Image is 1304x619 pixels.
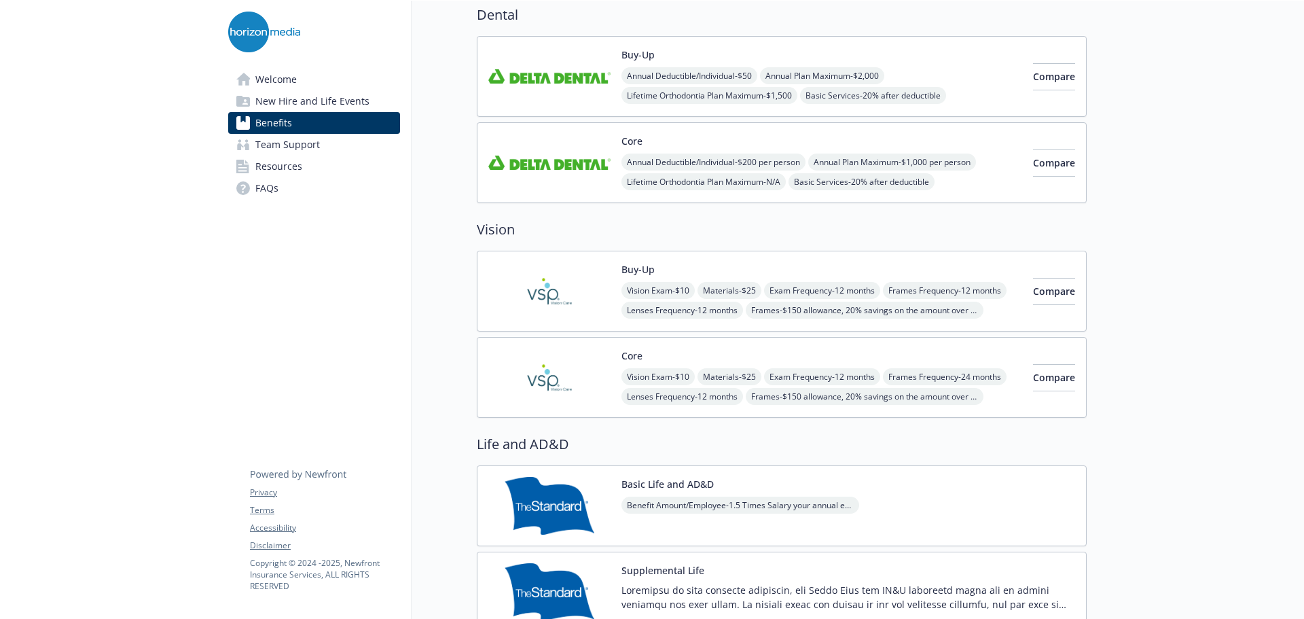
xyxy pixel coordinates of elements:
[746,388,983,405] span: Frames - $150 allowance, 20% savings on the amount over your allowance
[255,112,292,134] span: Benefits
[621,477,714,491] button: Basic Life and AD&D
[808,154,976,171] span: Annual Plan Maximum - $1,000 per person
[883,282,1007,299] span: Frames Frequency - 12 months
[228,156,400,177] a: Resources
[1033,70,1075,83] span: Compare
[477,219,1087,240] h2: Vision
[228,112,400,134] a: Benefits
[621,48,655,62] button: Buy-Up
[789,173,935,190] span: Basic Services - 20% after deductible
[621,134,642,148] button: Core
[621,497,859,514] span: Benefit Amount/Employee - 1.5 Times Salary your annual earnings
[621,349,642,363] button: Core
[1033,149,1075,177] button: Compare
[621,154,805,171] span: Annual Deductible/Individual - $200 per person
[698,368,761,385] span: Materials - $25
[488,477,611,535] img: Standard Insurance Company carrier logo
[1033,63,1075,90] button: Compare
[228,69,400,90] a: Welcome
[621,282,695,299] span: Vision Exam - $10
[488,134,611,192] img: Delta Dental Insurance Company carrier logo
[255,69,297,90] span: Welcome
[698,282,761,299] span: Materials - $25
[255,134,320,156] span: Team Support
[1033,285,1075,298] span: Compare
[621,302,743,319] span: Lenses Frequency - 12 months
[621,583,1075,612] p: Loremipsu do sita consecte adipiscin, eli Seddo Eius tem IN&U laboreetd magna ali en admini venia...
[250,522,399,534] a: Accessibility
[488,262,611,320] img: Vision Service Plan carrier logo
[621,388,743,405] span: Lenses Frequency - 12 months
[250,487,399,499] a: Privacy
[477,434,1087,455] h2: Life and AD&D
[488,48,611,105] img: Delta Dental Insurance Company carrier logo
[800,87,946,104] span: Basic Services - 20% after deductible
[477,5,1087,25] h2: Dental
[250,504,399,516] a: Terms
[764,282,880,299] span: Exam Frequency - 12 months
[255,90,369,112] span: New Hire and Life Events
[228,90,400,112] a: New Hire and Life Events
[1033,371,1075,384] span: Compare
[760,67,884,84] span: Annual Plan Maximum - $2,000
[250,557,399,592] p: Copyright © 2024 - 2025 , Newfront Insurance Services, ALL RIGHTS RESERVED
[621,262,655,277] button: Buy-Up
[621,368,695,385] span: Vision Exam - $10
[621,87,797,104] span: Lifetime Orthodontia Plan Maximum - $1,500
[1033,156,1075,169] span: Compare
[488,349,611,406] img: Vision Service Plan carrier logo
[621,563,704,578] button: Supplemental Life
[621,173,786,190] span: Lifetime Orthodontia Plan Maximum - N/A
[764,368,880,385] span: Exam Frequency - 12 months
[228,134,400,156] a: Team Support
[255,156,302,177] span: Resources
[250,540,399,552] a: Disclaimer
[1033,364,1075,391] button: Compare
[1033,278,1075,305] button: Compare
[746,302,983,319] span: Frames - $150 allowance, 20% savings on the amount over your allowance
[883,368,1007,385] span: Frames Frequency - 24 months
[255,177,278,199] span: FAQs
[621,67,757,84] span: Annual Deductible/Individual - $50
[228,177,400,199] a: FAQs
